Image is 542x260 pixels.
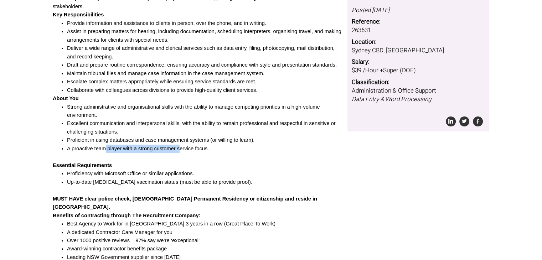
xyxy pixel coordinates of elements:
li: Proficiency with Microsoft Office or similar applications. [67,170,342,178]
b: Essential Requirements [53,162,112,168]
b: MUST HAVE clear police check, [DEMOGRAPHIC_DATA] Permanent Residency or citizenship and reside in... [53,196,317,210]
dt: Location: [352,38,485,46]
b: Benefits of contracting through The Recruitment Company: [53,213,200,218]
li: Over 1000 positive reviews – 97% say we’re ‘exceptional’ [67,236,342,245]
dt: Salary: [352,58,485,66]
dd: Sydney CBD, [GEOGRAPHIC_DATA] [352,46,485,55]
li: Deliver a wide range of administrative and clerical services such as data entry, filing, photocop... [67,44,342,61]
li: Up-to-date [MEDICAL_DATA] vaccination status (must be able to provide proof). [67,178,342,186]
dd: Administration & Office Support [352,87,485,104]
b: About You [53,95,79,101]
i: Data Entry & Word Processing [352,95,431,104]
li: Award-winning contractor benefits package [67,245,342,253]
i: Posted [DATE] [352,6,389,15]
li: A dedicated Contractor Care Manager for you [67,228,342,236]
dd: 263631 [352,26,485,35]
b: Key Responsibilities [53,12,104,17]
li: Collaborate with colleagues across divisions to provide high-quality client services. [67,86,342,94]
li: Draft and prepare routine correspondence, ensuring accuracy and compliance with style and present... [67,61,342,69]
li: Strong administrative and organisational skills with the ability to manage competing priorities i... [67,103,342,120]
dt: Classification: [352,78,485,87]
dd: $39 /Hour +Super (DOE) [352,66,485,75]
li: Assist in preparing matters for hearing, including documentation, scheduling interpreters, organi... [67,27,342,44]
li: Best Agency to Work for in [GEOGRAPHIC_DATA] 3 years in a row (Great Place To Work) [67,220,342,228]
li: Proficient in using databases and case management systems (or willing to learn). [67,136,342,144]
li: A proactive team player with a strong customer service focus. [67,145,342,153]
li: Excellent communication and interpersonal skills, with the ability to remain professional and res... [67,119,342,136]
li: Provide information and assistance to clients in person, over the phone, and in writing. [67,19,342,27]
li: Maintain tribunal files and manage case information in the case management system. [67,69,342,78]
li: Escalate complex matters appropriately while ensuring service standards are met. [67,78,342,86]
dt: Reference: [352,17,485,26]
